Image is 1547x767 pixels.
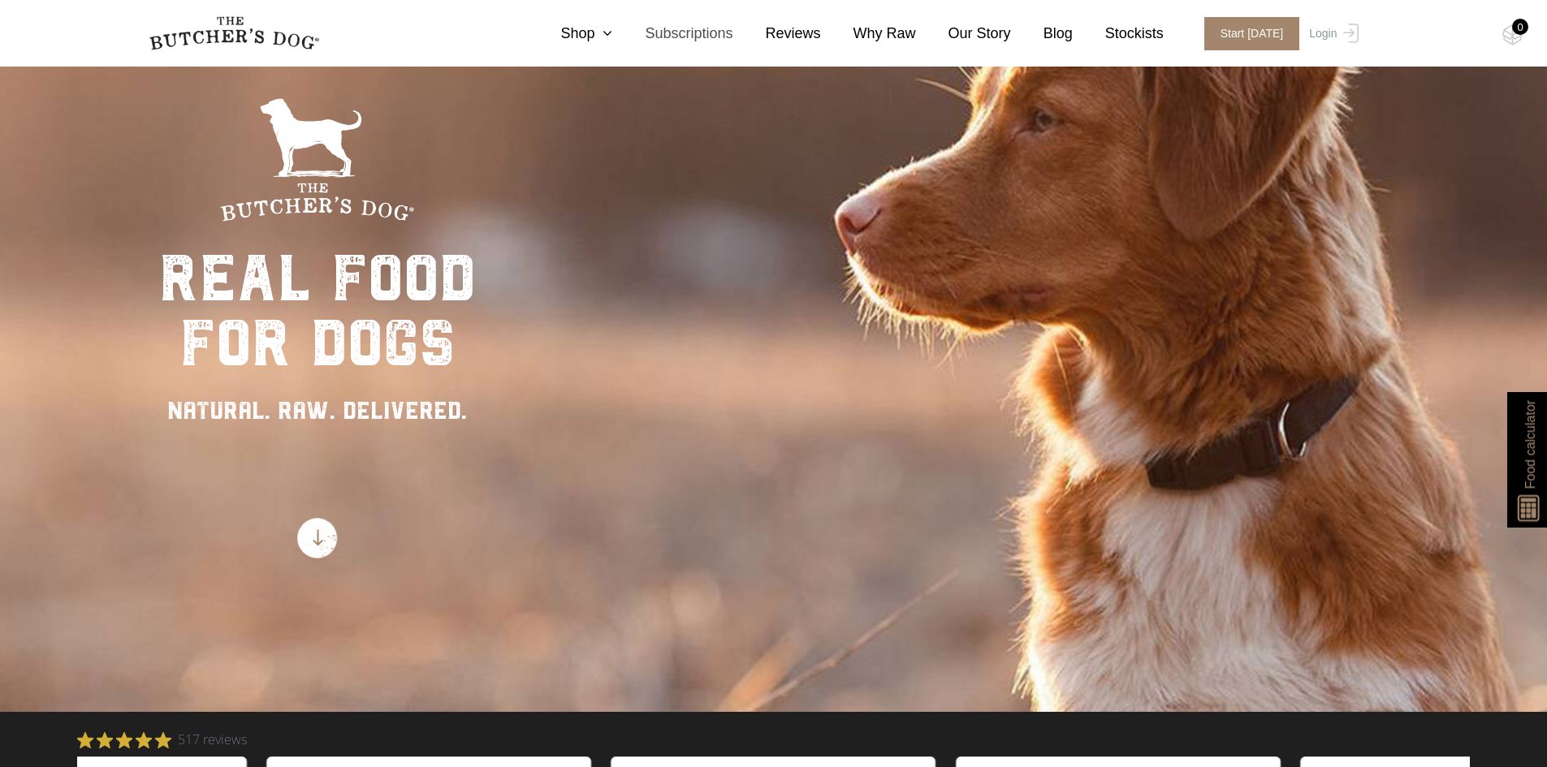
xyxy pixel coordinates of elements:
span: Start [DATE] [1204,17,1300,50]
a: Our Story [916,23,1011,45]
img: TBD_Cart-Empty.png [1502,24,1523,45]
a: Subscriptions [612,23,732,45]
div: 0 [1512,19,1528,35]
div: NATURAL. RAW. DELIVERED. [159,392,476,429]
div: 4.9 out of 5 stars [77,732,171,748]
span: 517 reviews [178,730,247,750]
a: Shop [528,23,612,45]
a: Login [1305,17,1358,50]
span: Food calculator [1520,400,1540,489]
a: Blog [1011,23,1073,45]
a: Start [DATE] [1188,17,1306,50]
a: Why Raw [821,23,916,45]
div: real food for dogs [159,246,476,376]
a: Reviews [733,23,821,45]
a: Stockists [1073,23,1164,45]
